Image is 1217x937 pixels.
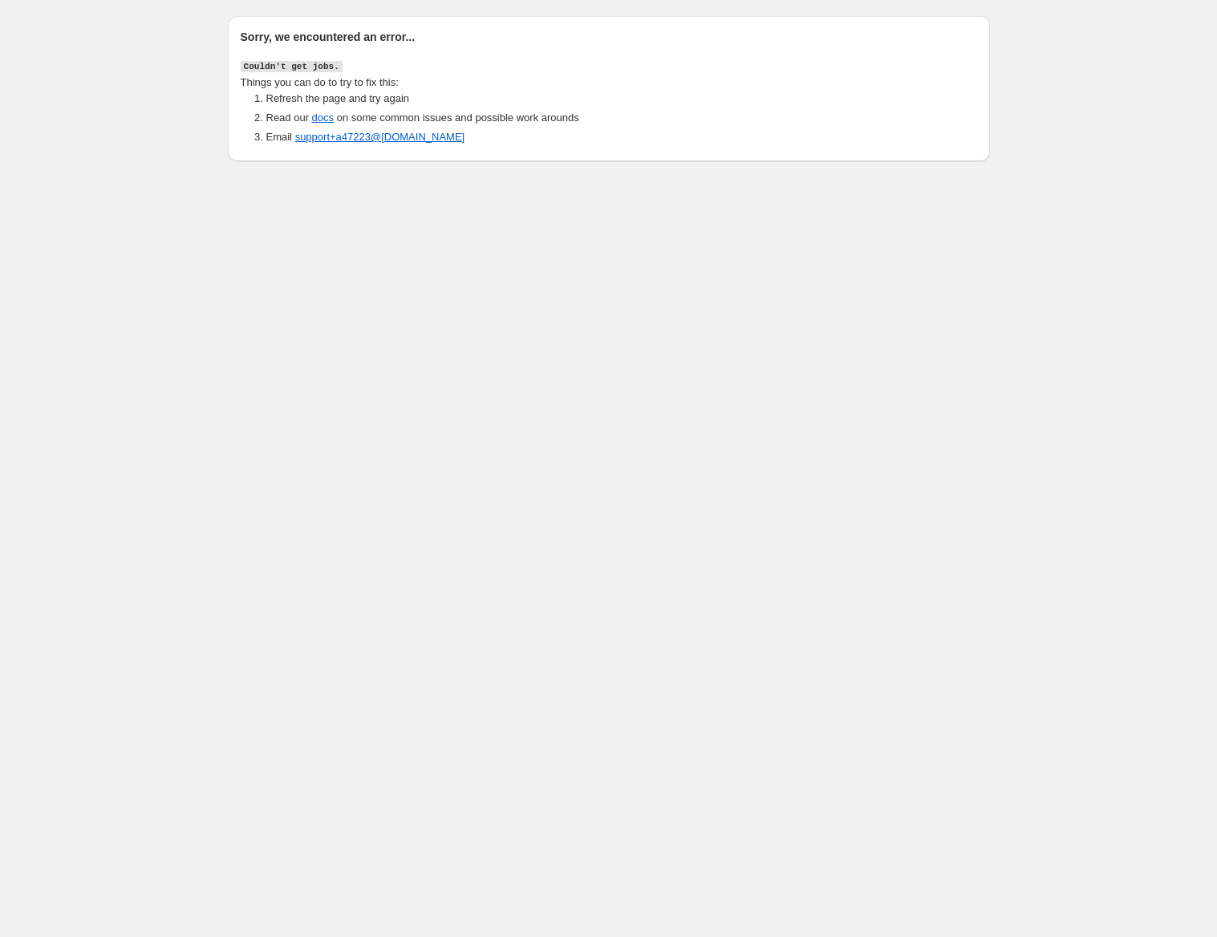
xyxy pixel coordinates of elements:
[266,91,977,107] li: Refresh the page and try again
[241,61,343,72] code: Couldn't get jobs.
[295,131,465,143] a: support+a47223@[DOMAIN_NAME]
[241,29,977,45] h2: Sorry, we encountered an error...
[266,110,977,126] li: Read our on some common issues and possible work arounds
[241,76,399,88] span: Things you can do to try to fix this:
[312,112,334,124] a: docs
[266,129,977,145] li: Email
